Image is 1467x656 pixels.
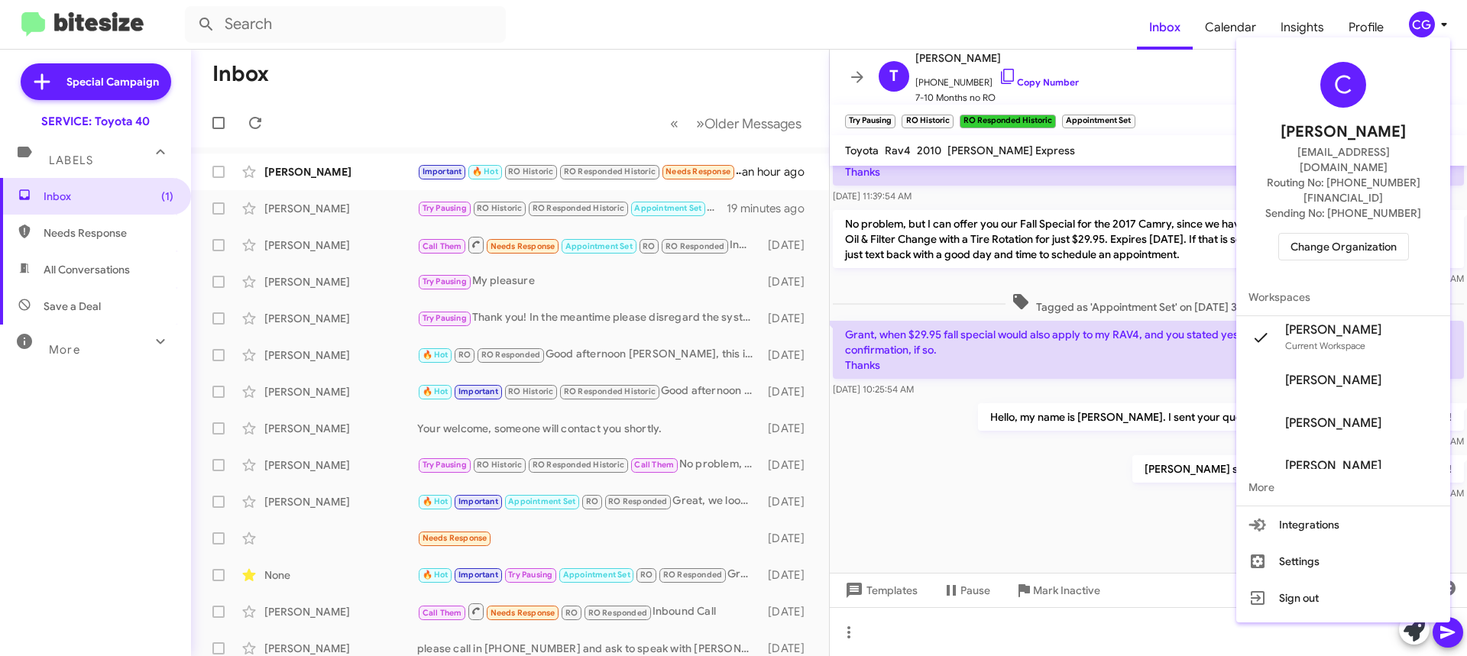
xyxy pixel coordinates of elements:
[1285,415,1381,431] span: [PERSON_NAME]
[1255,175,1432,205] span: Routing No: [PHONE_NUMBER][FINANCIAL_ID]
[1236,279,1450,315] span: Workspaces
[1285,322,1381,338] span: [PERSON_NAME]
[1320,62,1366,108] div: C
[1281,120,1406,144] span: [PERSON_NAME]
[1236,469,1450,506] span: More
[1285,340,1365,351] span: Current Workspace
[1255,144,1432,175] span: [EMAIL_ADDRESS][DOMAIN_NAME]
[1236,506,1450,543] button: Integrations
[1291,234,1397,260] span: Change Organization
[1285,458,1381,473] span: [PERSON_NAME]
[1278,233,1409,260] button: Change Organization
[1285,373,1381,388] span: [PERSON_NAME]
[1236,580,1450,616] button: Sign out
[1265,205,1421,221] span: Sending No: [PHONE_NUMBER]
[1236,543,1450,580] button: Settings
